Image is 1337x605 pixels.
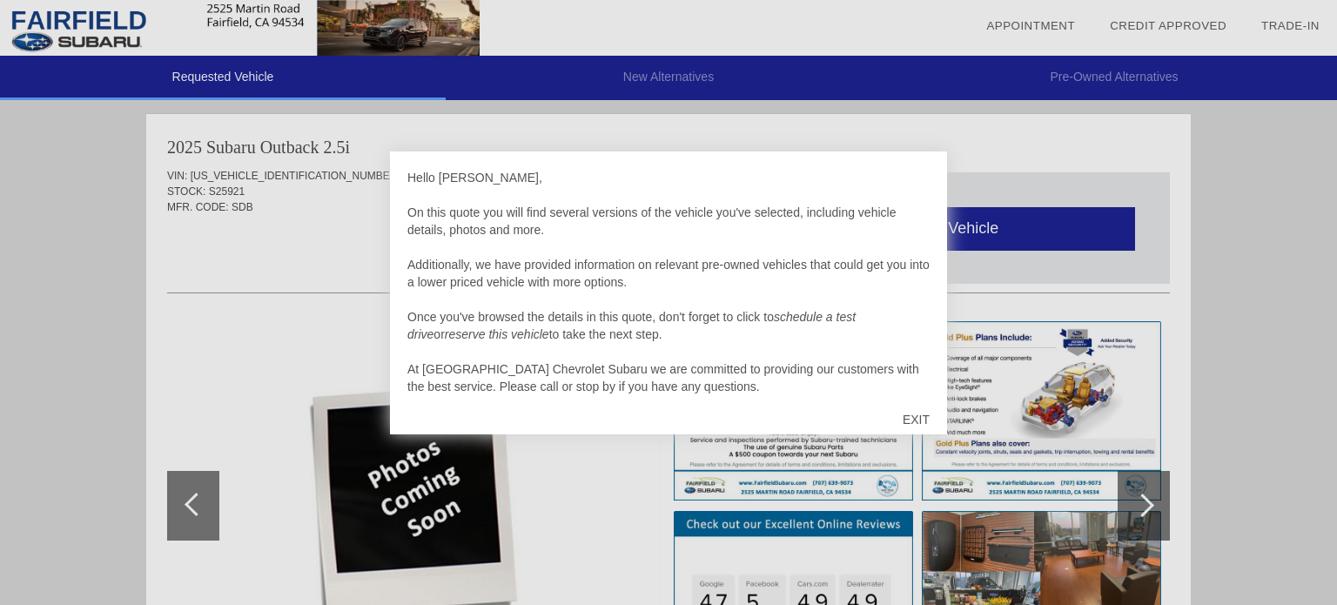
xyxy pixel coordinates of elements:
a: Trade-In [1261,19,1320,32]
a: Appointment [986,19,1075,32]
a: Credit Approved [1110,19,1226,32]
em: schedule a test drive [407,310,856,341]
div: Hello [PERSON_NAME], On this quote you will find several versions of the vehicle you've selected,... [407,169,930,395]
em: reserve this vehicle [445,327,549,341]
div: EXIT [885,393,947,446]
